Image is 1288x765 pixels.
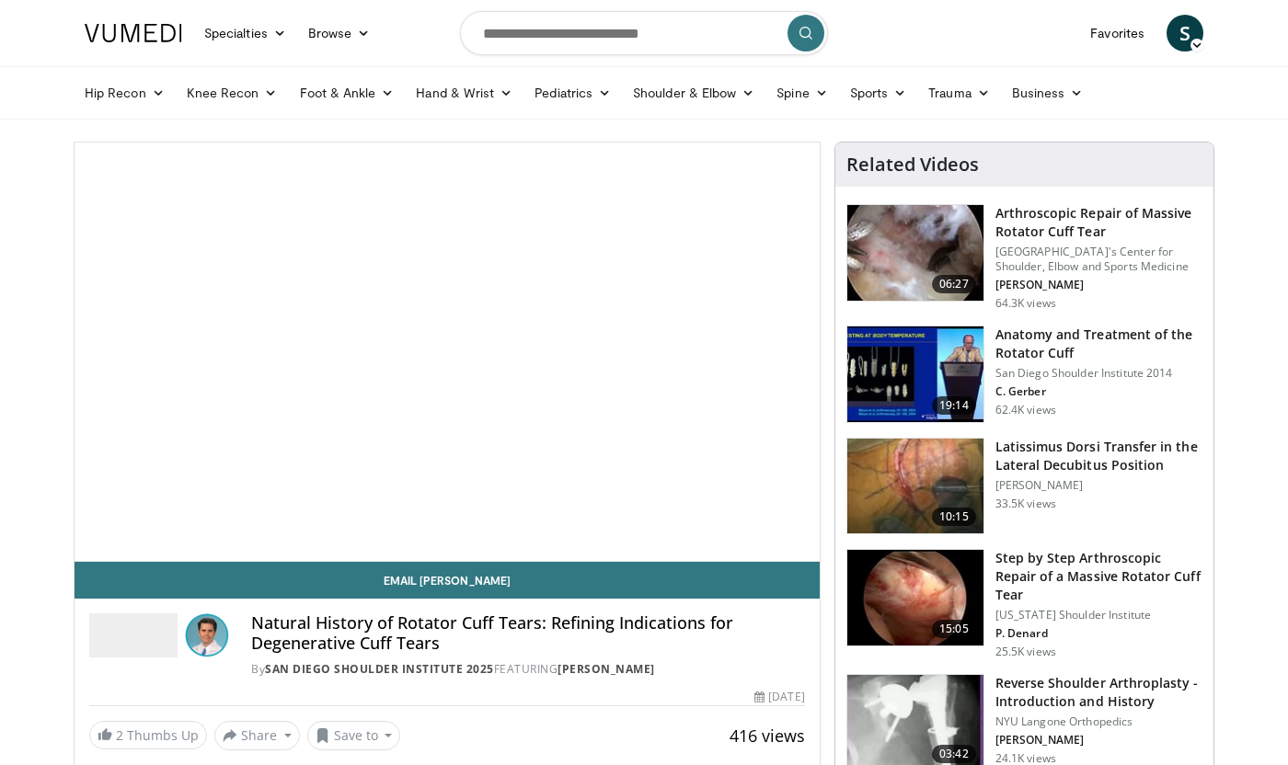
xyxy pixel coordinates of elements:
[995,645,1056,659] p: 25.5K views
[932,275,976,293] span: 06:27
[765,74,838,111] a: Spine
[995,296,1056,311] p: 64.3K views
[917,74,1001,111] a: Trauma
[251,613,805,653] h4: Natural History of Rotator Cuff Tears: Refining Indications for Degenerative Cuff Tears
[297,15,382,51] a: Browse
[995,278,1202,292] p: [PERSON_NAME]
[846,549,1202,659] a: 15:05 Step by Step Arthroscopic Repair of a Massive Rotator Cuff Tear [US_STATE] Shoulder Institu...
[185,613,229,657] img: Avatar
[995,325,1202,362] h3: Anatomy and Treatment of the Rotator Cuff
[839,74,918,111] a: Sports
[995,714,1202,729] p: NYU Langone Orthopedics
[846,438,1202,535] a: 10:15 Latissimus Dorsi Transfer in the Lateral Decubitus Position [PERSON_NAME] 33.5K views
[1001,74,1095,111] a: Business
[523,74,622,111] a: Pediatrics
[995,204,1202,241] h3: Arthroscopic Repair of Massive Rotator Cuff Tear
[995,366,1202,381] p: San Diego Shoulder Institute 2014
[995,478,1202,493] p: [PERSON_NAME]
[846,154,979,176] h4: Related Videos
[995,674,1202,711] h3: Reverse Shoulder Arthroplasty - Introduction and History
[995,608,1202,622] p: [US_STATE] Shoulder Institute
[622,74,765,111] a: Shoulder & Elbow
[995,245,1202,274] p: [GEOGRAPHIC_DATA]'s Center for Shoulder, Elbow and Sports Medicine
[289,74,406,111] a: Foot & Ankle
[460,11,828,55] input: Search topics, interventions
[932,620,976,638] span: 15:05
[265,661,494,677] a: San Diego Shoulder Institute 2025
[214,721,300,750] button: Share
[193,15,297,51] a: Specialties
[995,438,1202,474] h3: Latissimus Dorsi Transfer in the Lateral Decubitus Position
[307,721,401,750] button: Save to
[75,143,820,562] video-js: Video Player
[89,721,207,749] a: 2 Thumbs Up
[89,613,178,657] img: San Diego Shoulder Institute 2025
[932,508,976,526] span: 10:15
[995,733,1202,748] p: [PERSON_NAME]
[995,497,1056,511] p: 33.5K views
[847,326,983,422] img: 58008271-3059-4eea-87a5-8726eb53a503.150x105_q85_crop-smart_upscale.jpg
[1167,15,1203,51] a: S
[754,689,804,705] div: [DATE]
[75,562,820,599] a: Email [PERSON_NAME]
[74,74,176,111] a: Hip Recon
[1079,15,1156,51] a: Favorites
[85,24,182,42] img: VuMedi Logo
[847,439,983,534] img: 38501_0000_3.png.150x105_q85_crop-smart_upscale.jpg
[730,725,805,747] span: 416 views
[995,626,1202,641] p: P. Denard
[932,745,976,763] span: 03:42
[405,74,523,111] a: Hand & Wrist
[995,384,1202,399] p: C. Gerber
[847,550,983,645] img: 7cd5bdb9-3b5e-40f2-a8f4-702d57719c06.150x105_q85_crop-smart_upscale.jpg
[932,396,976,415] span: 19:14
[995,403,1056,417] p: 62.4K views
[846,204,1202,311] a: 06:27 Arthroscopic Repair of Massive Rotator Cuff Tear [GEOGRAPHIC_DATA]'s Center for Shoulder, E...
[995,549,1202,604] h3: Step by Step Arthroscopic Repair of a Massive Rotator Cuff Tear
[251,661,805,678] div: By FEATURING
[176,74,289,111] a: Knee Recon
[847,205,983,301] img: 281021_0002_1.png.150x105_q85_crop-smart_upscale.jpg
[558,661,655,677] a: [PERSON_NAME]
[116,726,123,744] span: 2
[846,325,1202,423] a: 19:14 Anatomy and Treatment of the Rotator Cuff San Diego Shoulder Institute 2014 C. Gerber 62.4K...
